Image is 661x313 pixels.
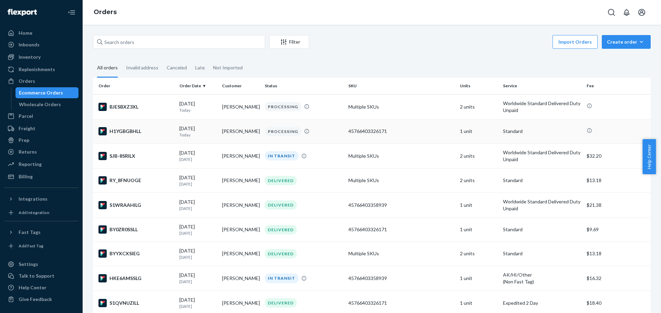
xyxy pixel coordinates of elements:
div: [DATE] [179,149,217,162]
a: Add Integration [4,207,78,218]
p: Standard [503,177,581,184]
button: Filter [269,35,309,49]
td: [PERSON_NAME] [219,192,262,217]
td: $13.18 [584,168,651,192]
td: [PERSON_NAME] [219,143,262,168]
p: [DATE] [179,230,217,236]
a: Replenishments [4,64,78,75]
button: Give Feedback [4,294,78,305]
div: Prep [19,137,29,144]
p: Worldwide Standard Delivered Duty Unpaid [503,198,581,212]
div: DELIVERED [265,249,297,258]
button: Open Search Box [605,5,618,19]
td: Multiple SKUs [346,94,457,119]
a: Home [4,27,78,38]
td: 1 unit [457,266,500,291]
th: Order Date [177,78,219,94]
p: [DATE] [179,254,217,260]
p: Standard [503,250,581,257]
td: [PERSON_NAME] [219,94,262,119]
a: Inbounds [4,39,78,50]
div: [DATE] [179,272,217,284]
th: Service [500,78,584,94]
a: Add Fast Tag [4,241,78,251]
div: DELIVERED [265,200,297,210]
button: Open account menu [635,5,649,19]
td: 1 unit [457,119,500,143]
td: $32.20 [584,143,651,168]
td: $21.38 [584,192,651,217]
a: Parcel [4,111,78,122]
p: Worldwide Standard Delivered Duty Unpaid [503,149,581,163]
a: Reporting [4,159,78,170]
div: HKE6AMSSLG [98,274,174,282]
p: Expedited 2 Day [503,300,581,306]
a: Returns [4,146,78,157]
div: DELIVERED [265,298,297,308]
div: Help Center [19,284,46,291]
img: Flexport logo [8,9,37,16]
p: [DATE] [179,205,217,211]
p: [DATE] [179,156,217,162]
div: [DATE] [179,100,217,113]
td: 2 units [457,242,500,266]
td: [PERSON_NAME] [219,168,262,192]
div: Replenishments [19,66,55,73]
a: Orders [94,8,117,16]
div: BY0ZR0SSLL [98,225,174,234]
div: Create order [607,38,646,45]
div: Orders [19,78,35,85]
div: All orders [97,59,118,78]
td: $13.18 [584,242,651,266]
div: Integrations [19,195,48,202]
ol: breadcrumbs [88,2,122,22]
td: $9.69 [584,217,651,242]
div: [DATE] [179,247,217,260]
div: IN TRANSIT [265,273,298,283]
button: Fast Tags [4,227,78,238]
button: Create order [602,35,651,49]
button: Open notifications [620,5,633,19]
button: Help Center [642,139,656,174]
div: Canceled [167,59,187,77]
div: Invalid address [126,59,158,77]
a: Help Center [4,282,78,293]
td: Multiple SKUs [346,143,457,168]
div: 45766403326171 [348,300,454,306]
td: 2 units [457,94,500,119]
div: S1WRAAHILG [98,201,174,209]
div: H1YGBGBHLL [98,127,174,135]
input: Search orders [93,35,265,49]
p: Today [179,107,217,113]
div: SJB-8SRILX [98,152,174,160]
div: Add Integration [19,210,49,215]
div: DELIVERED [265,225,297,234]
p: Today [179,132,217,138]
td: [PERSON_NAME] [219,119,262,143]
a: Talk to Support [4,270,78,281]
div: Billing [19,173,33,180]
div: S1QVNUZILL [98,299,174,307]
div: Fast Tags [19,229,41,236]
div: 45766403326171 [348,226,454,233]
td: Multiple SKUs [346,242,457,266]
td: 2 units [457,143,500,168]
div: 45766403326171 [348,128,454,135]
div: Returns [19,148,37,155]
div: RY_8FNUOGE [98,176,174,185]
div: Inventory [19,54,41,60]
a: Freight [4,123,78,134]
div: (Non Fast Tag) [503,278,581,285]
p: [DATE] [179,181,217,187]
th: Fee [584,78,651,94]
td: 1 unit [457,217,500,242]
a: Ecommerce Orders [15,87,79,98]
div: BJESBXZ3XL [98,103,174,111]
a: Wholesale Orders [15,99,79,110]
div: Talk to Support [19,272,54,279]
a: Settings [4,259,78,270]
div: PROCESSING [265,102,301,111]
th: Status [262,78,346,94]
td: 1 unit [457,192,500,217]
